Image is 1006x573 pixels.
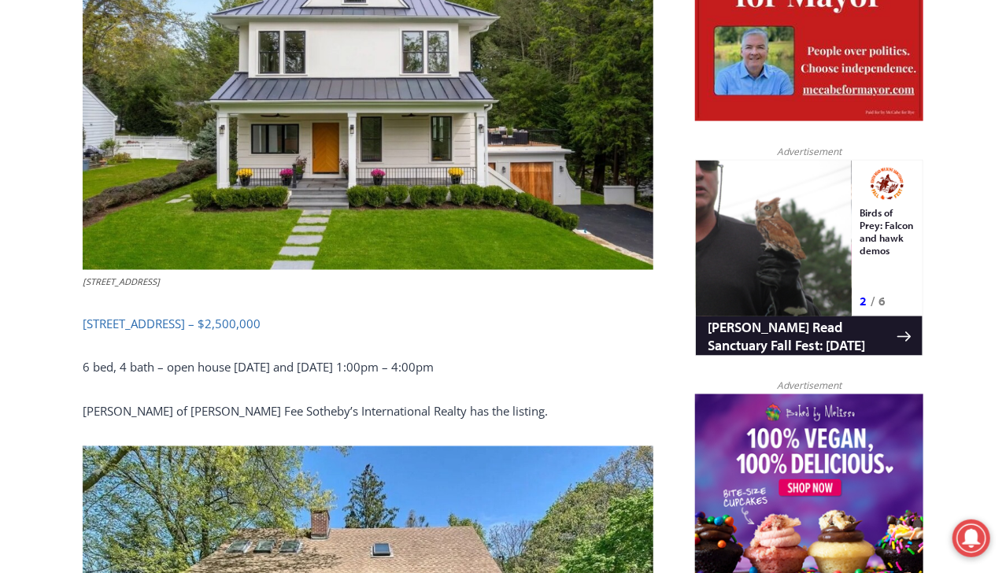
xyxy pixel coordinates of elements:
a: [PERSON_NAME] Read Sanctuary Fall Fest: [DATE] [1,157,227,196]
div: / [176,133,179,149]
p: [PERSON_NAME] of [PERSON_NAME] Fee Sotheby’s International Realty has the listing. [83,402,653,421]
span: Advertisement [761,144,857,159]
div: 6 [183,133,190,149]
p: 6 bed, 4 bath – open house [DATE] and [DATE] 1:00pm – 4:00pm [83,358,653,377]
a: [STREET_ADDRESS] – $2,500,000 [83,316,261,331]
div: Birds of Prey: Falcon and hawk demos [165,46,220,129]
span: Intern @ [DOMAIN_NAME] [412,157,730,192]
a: Intern @ [DOMAIN_NAME] [379,153,763,196]
h4: [PERSON_NAME] Read Sanctuary Fall Fest: [DATE] [13,158,202,194]
div: "We would have speakers with experience in local journalism speak to us about their experiences a... [398,1,744,153]
span: Advertisement [761,379,857,394]
div: 2 [165,133,172,149]
figcaption: [STREET_ADDRESS] [83,275,653,289]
